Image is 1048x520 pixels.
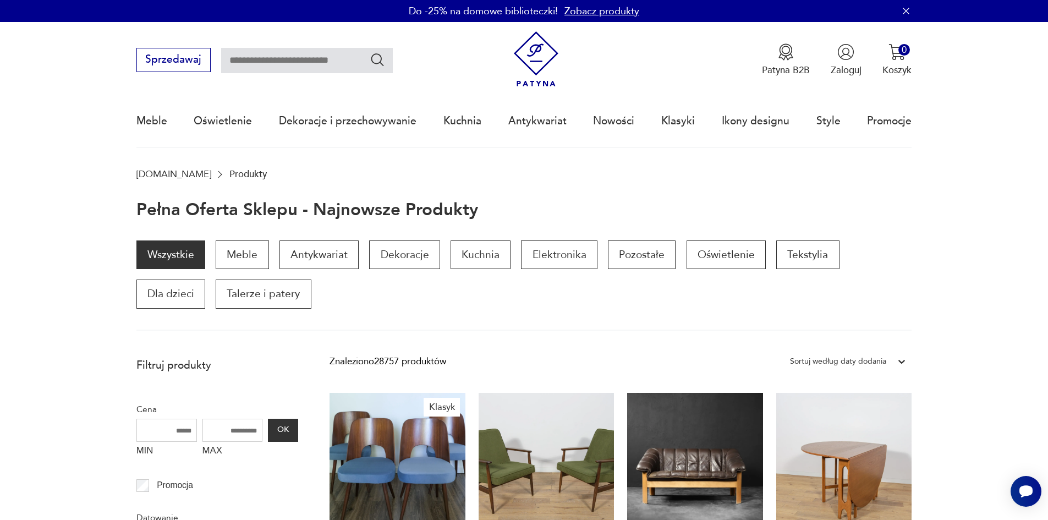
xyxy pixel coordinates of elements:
a: [DOMAIN_NAME] [136,169,211,179]
a: Oświetlenie [687,240,766,269]
a: Klasyki [661,96,695,146]
a: Meble [216,240,268,269]
p: Koszyk [882,64,912,76]
a: Style [816,96,841,146]
label: MIN [136,442,197,463]
a: Meble [136,96,167,146]
p: Zaloguj [831,64,862,76]
a: Antykwariat [508,96,567,146]
button: Sprzedawaj [136,48,211,72]
a: Dekoracje i przechowywanie [279,96,416,146]
a: Tekstylia [776,240,839,269]
p: Promocja [157,478,193,492]
button: Zaloguj [831,43,862,76]
img: Ikonka użytkownika [837,43,854,61]
a: Dekoracje [369,240,440,269]
button: Patyna B2B [762,43,810,76]
div: 0 [898,44,910,56]
a: Wszystkie [136,240,205,269]
button: 0Koszyk [882,43,912,76]
button: Szukaj [370,52,386,68]
a: Nowości [593,96,634,146]
a: Talerze i patery [216,280,311,308]
a: Zobacz produkty [564,4,639,18]
a: Kuchnia [443,96,481,146]
iframe: Smartsupp widget button [1011,476,1041,507]
a: Ikony designu [722,96,789,146]
p: Produkty [229,169,267,179]
a: Elektronika [521,240,597,269]
a: Pozostałe [608,240,676,269]
img: Ikona medalu [777,43,794,61]
a: Dla dzieci [136,280,205,308]
button: OK [268,419,298,442]
label: MAX [202,442,263,463]
img: Ikona koszyka [888,43,906,61]
a: Kuchnia [451,240,511,269]
a: Sprzedawaj [136,56,211,65]
a: Ikona medaluPatyna B2B [762,43,810,76]
p: Filtruj produkty [136,358,298,373]
div: Znaleziono 28757 produktów [330,354,446,369]
a: Promocje [867,96,912,146]
p: Do -25% na domowe biblioteczki! [409,4,558,18]
div: Sortuj według daty dodania [790,354,886,369]
h1: Pełna oferta sklepu - najnowsze produkty [136,201,478,220]
img: Patyna - sklep z meblami i dekoracjami vintage [508,31,564,87]
a: Antykwariat [279,240,359,269]
p: Patyna B2B [762,64,810,76]
p: Cena [136,402,298,417]
a: Oświetlenie [194,96,252,146]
